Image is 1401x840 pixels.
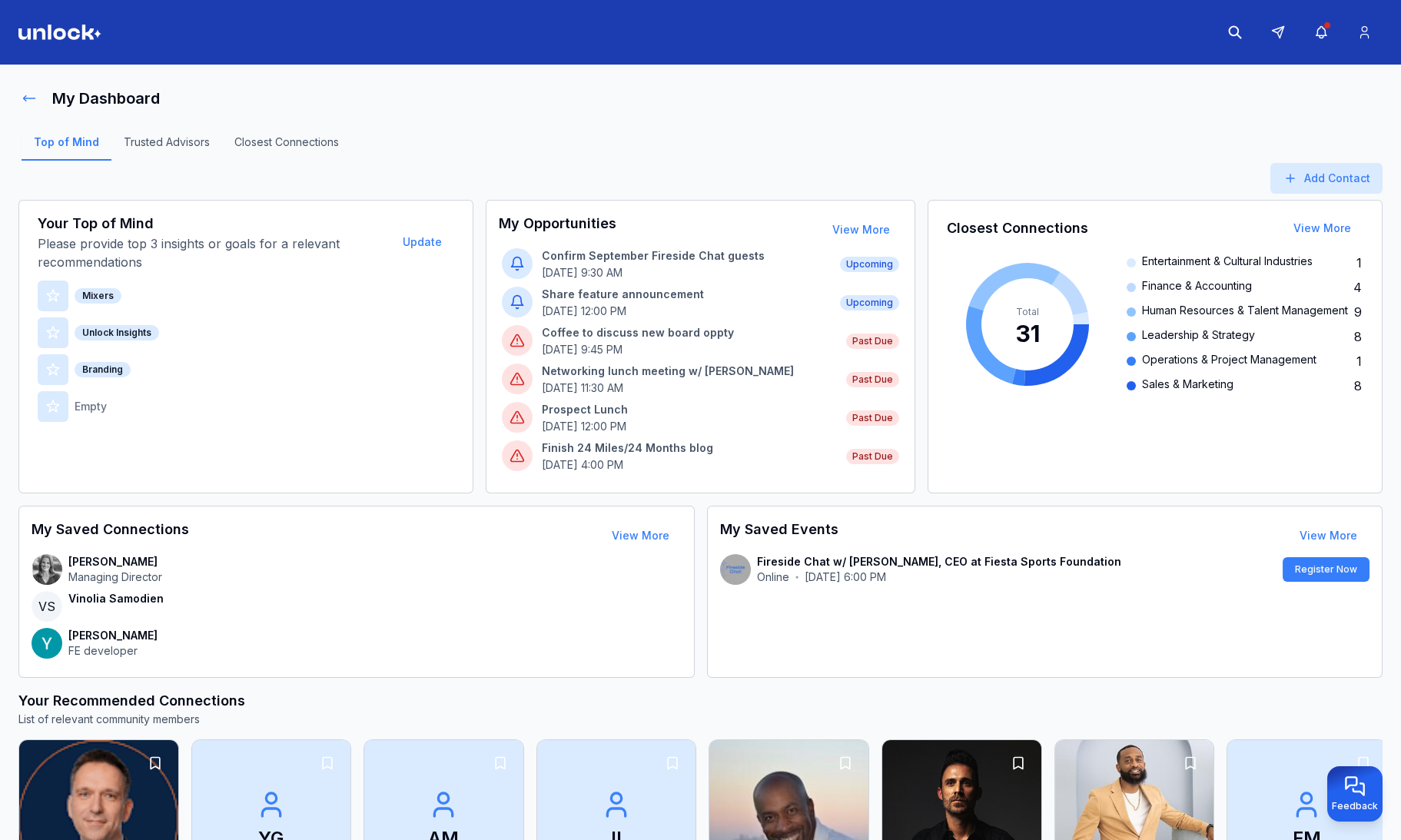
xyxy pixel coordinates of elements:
p: Networking lunch meeting w/ [PERSON_NAME] [542,364,838,379]
span: 8 [1354,377,1362,395]
h1: My Dashboard [52,88,160,109]
p: Coffee to discuss new board oppty [542,325,838,340]
a: Top of Mind [22,134,111,161]
p: Managing Director [68,569,162,585]
img: contact-avatar [720,554,751,585]
span: Past Due [846,334,899,349]
p: Finish 24 Miles/24 Months blog [542,440,838,456]
a: Closest Connections [222,134,351,161]
button: Update [390,227,454,257]
h3: My Saved Events [720,519,838,553]
img: contact-avatar [32,554,62,585]
p: [DATE] 6:00 PM [805,569,886,585]
span: Entertainment & Cultural Industries [1142,254,1313,272]
p: [DATE] 4:00 PM [542,457,838,473]
div: Unlock Insights [75,325,159,340]
span: Past Due [846,372,899,387]
span: Sales & Marketing [1142,377,1233,395]
h3: Closest Connections [947,217,1088,239]
span: Upcoming [840,257,899,272]
p: Vinolia Samodien [68,591,164,606]
button: Provide feedback [1327,766,1383,822]
span: Human Resources & Talent Management [1142,303,1348,321]
button: View More [820,214,902,245]
p: [DATE] 12:00 PM [542,304,832,319]
span: Operations & Project Management [1142,352,1316,370]
button: Add Contact [1270,163,1383,194]
img: Logo [18,25,101,40]
p: Fireside Chat w/ [PERSON_NAME], CEO at Fiesta Sports Foundation [757,554,1277,569]
p: Confirm September Fireside Chat guests [542,248,832,264]
button: View More [1287,520,1369,551]
span: Feedback [1332,800,1378,812]
span: Upcoming [840,295,899,310]
span: 1 [1356,352,1362,370]
p: List of relevant community members [18,712,1383,727]
p: FE developer [68,643,158,659]
span: Finance & Accounting [1142,278,1252,297]
p: Empty [75,399,107,414]
p: Online [757,569,789,585]
tspan: Total [1016,306,1039,317]
img: contact-avatar [32,628,62,659]
h3: My Opportunities [499,213,616,247]
a: Trusted Advisors [111,134,222,161]
p: [PERSON_NAME] [68,628,158,643]
button: View More [599,520,682,551]
span: Past Due [846,449,899,464]
p: [DATE] 9:45 PM [542,342,838,357]
button: View More [1281,213,1363,244]
p: Prospect Lunch [542,402,838,417]
p: [DATE] 12:00 PM [542,419,838,434]
div: Mixers [75,288,121,304]
span: 1 [1356,254,1362,272]
span: 8 [1354,327,1362,346]
span: Leadership & Strategy [1142,327,1255,346]
p: Please provide top 3 insights or goals for a relevant recommendations [38,234,387,271]
span: VS [32,591,62,622]
tspan: 31 [1016,320,1040,347]
span: 9 [1354,303,1362,321]
span: 4 [1353,278,1362,297]
button: Register Now [1283,557,1369,582]
a: View More [1300,529,1357,542]
p: Share feature announcement [542,287,832,302]
div: Branding [75,362,131,377]
h3: Your Recommended Connections [18,690,1383,712]
h3: Your Top of Mind [38,213,387,234]
p: [DATE] 9:30 AM [542,265,832,281]
p: [DATE] 11:30 AM [542,380,838,396]
h3: My Saved Connections [32,519,189,553]
span: Past Due [846,410,899,426]
p: [PERSON_NAME] [68,554,162,569]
